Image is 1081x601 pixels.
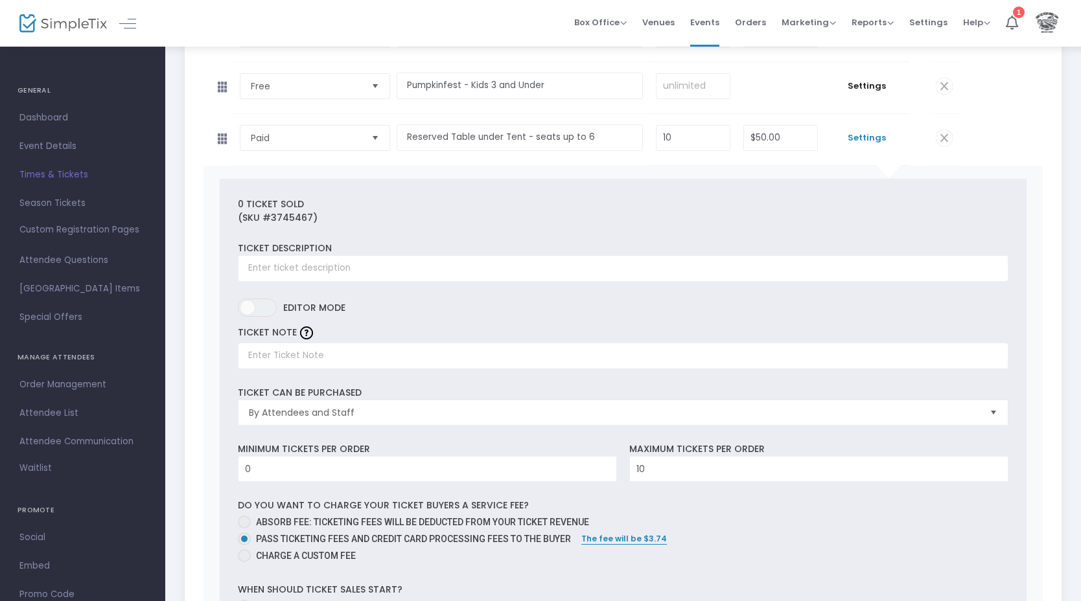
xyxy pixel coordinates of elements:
[251,80,361,93] span: Free
[366,126,384,150] button: Select
[657,74,730,98] input: unlimited
[238,211,318,225] label: (SKU #3745467)
[735,6,766,39] span: Orders
[19,280,146,297] span: [GEOGRAPHIC_DATA] Items
[963,16,990,28] span: Help
[366,74,384,98] button: Select
[581,533,667,544] span: The fee will be $3.74
[19,433,146,450] span: Attendee Communication
[19,223,139,236] span: Custom Registration Pages
[238,583,402,596] label: When should ticket sales start?
[238,326,297,339] label: TICKET NOTE
[690,6,719,39] span: Events
[397,124,644,151] input: Enter a ticket type name. e.g. General Admission
[300,326,313,339] img: question-mark
[238,499,529,512] label: Do you want to charge your ticket buyers a service fee?
[782,16,836,28] span: Marketing
[238,198,304,211] label: 0 Ticket sold
[852,16,894,28] span: Reports
[238,386,362,400] label: Ticket can be purchased
[251,549,356,563] span: Charge a custom fee
[19,405,146,422] span: Attendee List
[19,195,146,212] span: Season Tickets
[831,80,903,93] span: Settings
[283,299,345,317] span: Editor mode
[249,406,979,419] span: By Attendees and Staff
[238,343,1008,369] input: Enter Ticket Note
[251,131,361,144] span: Paid
[642,6,675,39] span: Venues
[19,166,146,183] span: Times & Tickets
[17,497,148,523] h4: PROMOTE
[744,126,817,150] input: Price
[238,442,370,456] label: Minimum tickets per order
[629,442,765,456] label: Maximum tickets per order
[19,138,146,155] span: Event Details
[251,532,571,546] span: Pass ticketing fees and credit card processing fees to the buyer
[256,517,589,527] span: Absorb fee: Ticketing fees will be deducted from your ticket revenue
[19,252,146,269] span: Attendee Questions
[19,462,52,475] span: Waitlist
[19,309,146,326] span: Special Offers
[984,400,1003,425] button: Select
[19,529,146,546] span: Social
[19,558,146,574] span: Embed
[1013,6,1025,18] div: 1
[831,131,903,144] span: Settings
[397,73,644,99] input: Enter a ticket type name. e.g. General Admission
[17,345,148,370] h4: MANAGE ATTENDEES
[19,109,146,126] span: Dashboard
[574,16,627,28] span: Box Office
[17,78,148,104] h4: GENERAL
[238,255,1008,282] input: Enter ticket description
[19,376,146,393] span: Order Management
[238,242,332,255] label: Ticket Description
[909,6,947,39] span: Settings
